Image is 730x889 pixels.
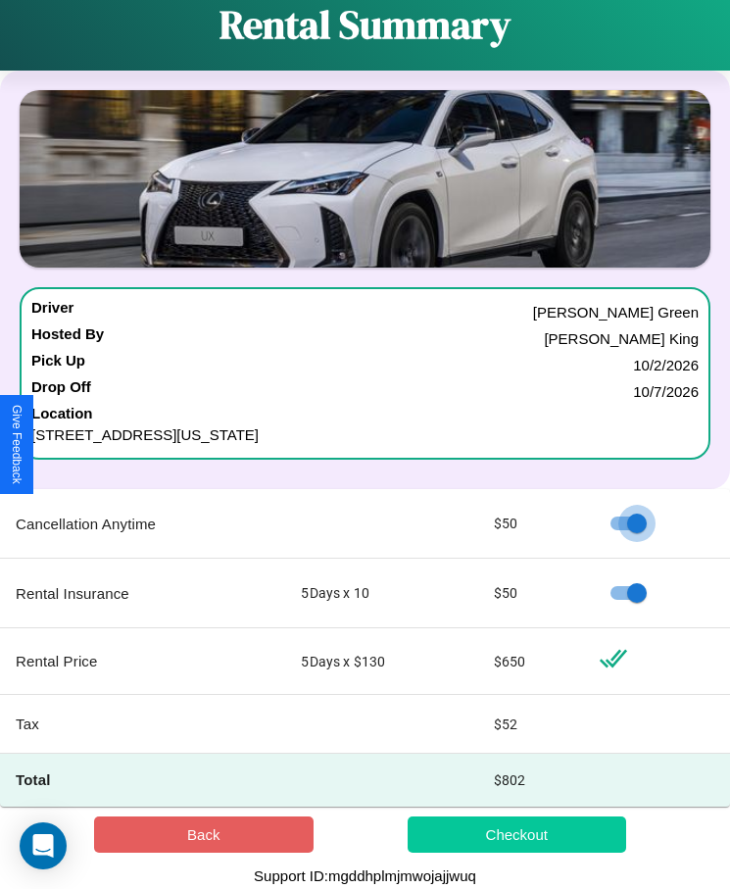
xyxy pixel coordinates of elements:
[478,559,584,628] td: $ 50
[533,299,699,325] p: [PERSON_NAME] Green
[16,580,269,607] p: Rental Insurance
[478,628,584,695] td: $ 650
[16,648,269,674] p: Rental Price
[478,754,584,807] td: $ 802
[285,559,477,628] td: 5 Days x 10
[10,405,24,484] div: Give Feedback
[31,421,699,448] p: [STREET_ADDRESS][US_STATE]
[633,378,699,405] p: 10 / 7 / 2026
[633,352,699,378] p: 10 / 2 / 2026
[16,769,269,790] h4: Total
[31,352,85,378] h4: Pick Up
[16,511,269,537] p: Cancellation Anytime
[31,325,104,352] h4: Hosted By
[31,405,699,421] h4: Location
[544,325,699,352] p: [PERSON_NAME] King
[16,711,269,737] p: Tax
[31,378,91,405] h4: Drop Off
[478,695,584,754] td: $ 52
[285,628,477,695] td: 5 Days x $ 130
[94,816,314,853] button: Back
[31,299,73,325] h4: Driver
[254,863,476,889] p: Support ID: mgddhplmjmwojajjwuq
[408,816,627,853] button: Checkout
[478,489,584,559] td: $ 50
[20,822,67,869] div: Open Intercom Messenger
